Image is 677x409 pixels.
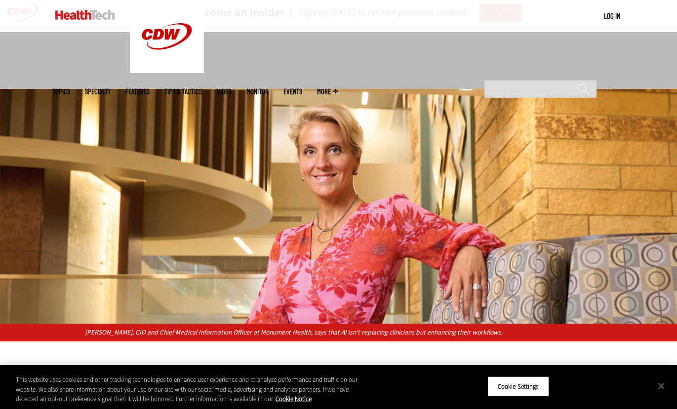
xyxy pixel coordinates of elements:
[85,88,111,95] span: Specialty
[67,364,426,372] div: »
[164,88,202,95] a: Tips & Tactics
[55,10,115,20] img: Home
[217,88,232,95] a: Video
[650,375,672,397] button: Close
[246,88,269,95] a: MonITor
[317,88,338,95] span: More
[16,375,372,404] div: This website uses cookies and other tracking technologies to enhance user experience and to analy...
[85,327,592,338] p: [PERSON_NAME], CIO and Chief Medical Information Officer at Monument Health, says that AI isn't r...
[283,88,302,95] a: Events
[604,11,620,21] div: User menu
[125,88,150,95] a: Features
[487,376,549,397] button: Cookie Settings
[604,11,620,20] a: Log in
[451,364,599,376] h3: Latest Articles
[130,65,204,75] a: CDW
[52,88,70,95] span: Topics
[276,395,312,403] a: More information about your privacy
